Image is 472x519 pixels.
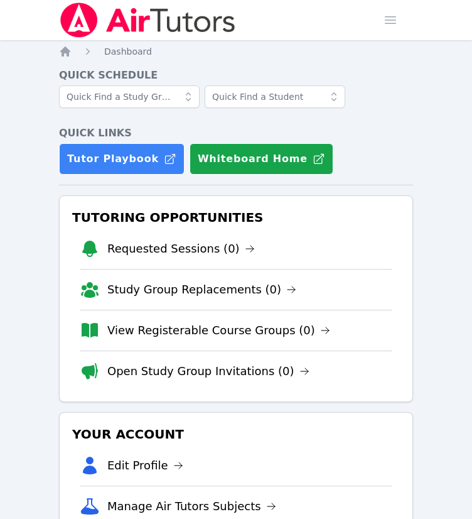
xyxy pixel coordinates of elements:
nav: Breadcrumb [59,45,413,58]
input: Quick Find a Student [205,85,345,108]
h4: Quick Schedule [59,68,413,83]
a: Open Study Group Invitations (0) [107,363,309,380]
h3: Your Account [70,423,402,445]
span: Dashboard [104,46,152,57]
img: Air Tutors [59,3,237,38]
button: Whiteboard Home [190,143,333,175]
a: Tutor Playbook [59,143,185,175]
h3: Tutoring Opportunities [70,206,402,229]
h4: Quick Links [59,126,413,141]
a: Dashboard [104,45,152,58]
a: Requested Sessions (0) [107,240,255,258]
a: Edit Profile [107,457,183,474]
a: Manage Air Tutors Subjects [107,498,276,515]
input: Quick Find a Study Group [59,85,200,108]
a: View Registerable Course Groups (0) [107,322,330,339]
a: Study Group Replacements (0) [107,281,296,298]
